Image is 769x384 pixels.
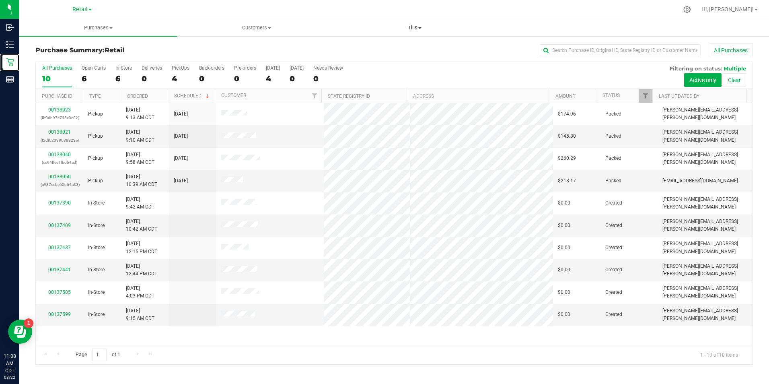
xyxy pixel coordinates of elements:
[605,110,621,118] span: Packed
[142,65,162,71] div: Deliveries
[48,223,71,228] a: 00137409
[126,307,154,322] span: [DATE] 9:15 AM CDT
[558,199,570,207] span: $0.00
[48,289,71,295] a: 00137505
[558,155,576,162] span: $260.29
[115,74,132,83] div: 6
[48,152,71,157] a: 00138040
[605,132,621,140] span: Packed
[605,177,621,185] span: Packed
[142,74,162,83] div: 0
[694,349,744,361] span: 1 - 10 of 10 items
[42,93,72,99] a: Purchase ID
[662,285,748,300] span: [PERSON_NAME][EMAIL_ADDRESS][PERSON_NAME][DOMAIN_NAME]
[6,23,14,31] inline-svg: Inbound
[88,222,105,229] span: In-Store
[308,89,321,103] a: Filter
[48,200,71,206] a: 00137390
[662,106,748,122] span: [PERSON_NAME][EMAIL_ADDRESS][PERSON_NAME][DOMAIN_NAME]
[88,289,105,296] span: In-Store
[662,262,748,278] span: [PERSON_NAME][EMAIL_ADDRESS][PERSON_NAME][DOMAIN_NAME]
[174,93,211,99] a: Scheduled
[88,244,105,252] span: In-Store
[126,128,154,144] span: [DATE] 9:10 AM CDT
[19,24,177,31] span: Purchases
[41,159,78,166] p: (ce94ffee1fbdb4ad)
[336,19,494,36] a: Tills
[6,58,14,66] inline-svg: Retail
[266,74,280,83] div: 4
[126,218,157,233] span: [DATE] 10:42 AM CDT
[82,74,106,83] div: 6
[605,289,622,296] span: Created
[639,89,652,103] a: Filter
[336,24,493,31] span: Tills
[48,129,71,135] a: 00138021
[662,240,748,255] span: [PERSON_NAME][EMAIL_ADDRESS][PERSON_NAME][DOMAIN_NAME]
[42,65,72,71] div: All Purchases
[126,106,154,122] span: [DATE] 9:13 AM CDT
[602,93,620,98] a: Status
[174,110,188,118] span: [DATE]
[659,93,699,99] a: Last Updated By
[605,155,621,162] span: Packed
[709,43,753,57] button: All Purchases
[127,93,148,99] a: Ordered
[126,151,154,166] span: [DATE] 9:58 AM CDT
[266,65,280,71] div: [DATE]
[605,244,622,252] span: Created
[234,74,256,83] div: 0
[662,307,748,322] span: [PERSON_NAME][EMAIL_ADDRESS][PERSON_NAME][DOMAIN_NAME]
[605,199,622,207] span: Created
[126,196,154,211] span: [DATE] 9:42 AM CDT
[8,320,32,344] iframe: Resource center
[662,177,738,185] span: [EMAIL_ADDRESS][DOMAIN_NAME]
[72,6,88,13] span: Retail
[199,74,224,83] div: 0
[88,199,105,207] span: In-Store
[88,311,105,318] span: In-Store
[555,93,576,99] a: Amount
[662,218,748,233] span: [PERSON_NAME][EMAIL_ADDRESS][PERSON_NAME][DOMAIN_NAME]
[105,46,124,54] span: Retail
[6,41,14,49] inline-svg: Inventory
[174,132,188,140] span: [DATE]
[4,374,16,380] p: 08/22
[290,74,304,83] div: 0
[558,177,576,185] span: $218.17
[92,349,107,361] input: 1
[41,181,78,188] p: (a937cebe65b64a33)
[88,177,103,185] span: Pickup
[172,74,189,83] div: 4
[662,151,748,166] span: [PERSON_NAME][EMAIL_ADDRESS][PERSON_NAME][DOMAIN_NAME]
[41,114,78,122] p: (5f06b97e748e3c02)
[89,93,101,99] a: Type
[701,6,754,12] span: Hi, [PERSON_NAME]!
[313,74,343,83] div: 0
[605,222,622,229] span: Created
[126,262,157,278] span: [DATE] 12:44 PM CDT
[605,266,622,274] span: Created
[48,107,71,113] a: 00138023
[558,266,570,274] span: $0.00
[177,19,335,36] a: Customers
[328,93,370,99] a: State Registry ID
[174,155,188,162] span: [DATE]
[88,132,103,140] span: Pickup
[48,245,71,250] a: 00137437
[24,318,33,328] iframe: Resource center unread badge
[126,285,154,300] span: [DATE] 4:03 PM CDT
[221,93,246,98] a: Customer
[682,6,692,13] div: Manage settings
[82,65,106,71] div: Open Carts
[558,311,570,318] span: $0.00
[88,155,103,162] span: Pickup
[662,128,748,144] span: [PERSON_NAME][EMAIL_ADDRESS][PERSON_NAME][DOMAIN_NAME]
[199,65,224,71] div: Back-orders
[35,47,275,54] h3: Purchase Summary:
[558,110,576,118] span: $174.96
[174,177,188,185] span: [DATE]
[605,311,622,318] span: Created
[48,174,71,180] a: 00138050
